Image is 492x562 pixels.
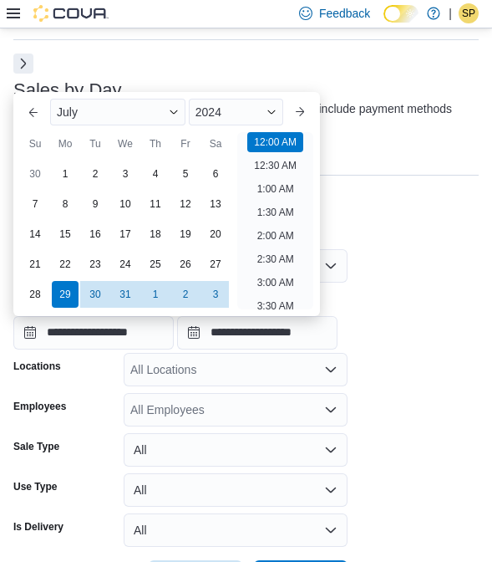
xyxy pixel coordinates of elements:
div: day-12 [172,191,199,217]
div: day-13 [202,191,229,217]
label: Sale Type [13,440,59,453]
div: day-20 [202,221,229,248]
div: day-5 [172,161,199,187]
div: day-27 [202,251,229,278]
div: day-6 [202,161,229,187]
div: day-30 [22,161,48,187]
div: day-29 [52,281,79,308]
label: Use Type [13,480,57,493]
li: 1:30 AM [251,202,301,222]
button: All [124,513,347,547]
div: Samantha Paxman [459,3,479,23]
div: day-30 [82,281,109,308]
li: 12:30 AM [247,156,303,176]
div: Button. Open the year selector. 2024 is currently selected. [189,99,284,125]
div: We [112,130,139,157]
label: Locations [13,360,61,373]
div: Su [22,130,48,157]
div: day-7 [22,191,48,217]
li: 1:00 AM [251,179,301,199]
img: Cova [33,5,109,22]
div: day-21 [22,251,48,278]
ul: Time [237,132,313,309]
div: Th [142,130,169,157]
div: day-28 [22,281,48,308]
div: day-15 [52,221,79,248]
input: Press the down key to open a popover containing a calendar. [177,316,337,350]
button: Open list of options [324,363,337,376]
div: day-8 [52,191,79,217]
div: day-24 [112,251,139,278]
span: 2024 [195,105,221,119]
div: day-1 [142,281,169,308]
p: | [449,3,452,23]
div: day-2 [82,161,109,187]
div: day-10 [112,191,139,217]
div: day-3 [112,161,139,187]
div: Fr [172,130,199,157]
li: 12:00 AM [247,132,303,152]
span: July [57,105,78,119]
div: July, 2024 [20,159,231,309]
div: day-23 [82,251,109,278]
div: Tu [82,130,109,157]
div: day-25 [142,251,169,278]
li: 2:30 AM [251,249,301,269]
div: day-1 [52,161,79,187]
div: day-3 [202,281,229,308]
div: Button. Open the month selector. July is currently selected. [50,99,185,125]
div: day-22 [52,251,79,278]
div: day-14 [22,221,48,248]
input: Dark Mode [383,5,418,23]
div: day-11 [142,191,169,217]
button: All [124,473,347,507]
button: All [124,433,347,467]
div: day-17 [112,221,139,248]
div: day-19 [172,221,199,248]
div: day-31 [112,281,139,308]
span: Feedback [319,5,370,22]
span: SP [462,3,475,23]
div: Mo [52,130,79,157]
button: Next [13,54,33,74]
li: 2:00 AM [251,226,301,246]
input: Press the down key to enter a popover containing a calendar. Press the escape key to close the po... [13,316,174,350]
div: day-9 [82,191,109,217]
div: day-2 [172,281,199,308]
div: day-16 [82,221,109,248]
label: Employees [13,400,66,413]
label: Is Delivery [13,520,63,534]
div: day-26 [172,251,199,278]
button: Next month [287,99,313,125]
li: 3:00 AM [251,273,301,293]
div: day-4 [142,161,169,187]
button: Previous Month [20,99,47,125]
li: 3:30 AM [251,296,301,316]
div: day-18 [142,221,169,248]
h3: Sales by Day [13,80,122,100]
div: Sa [202,130,229,157]
button: Open list of options [324,403,337,416]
